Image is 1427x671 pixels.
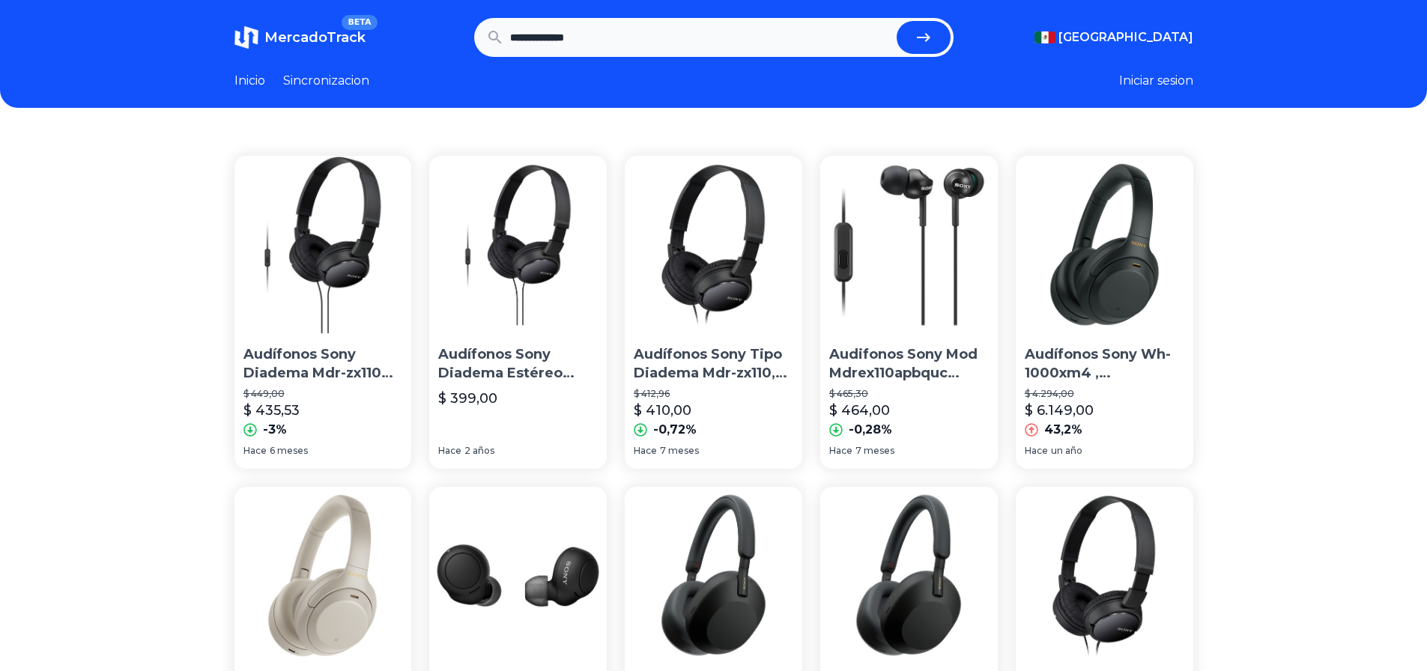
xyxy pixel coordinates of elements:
[234,72,265,90] a: Inicio
[438,345,598,383] p: Audífonos Sony Diadema Estéreo Manos Libres Mdr-zx110ap
[234,25,366,49] a: MercadoTrackBETA
[849,421,892,439] p: -0,28%
[1025,388,1184,400] p: $ 4.294,00
[820,156,998,333] img: Audifonos Sony Mod Mdrex110apbquc Negro
[625,156,802,333] img: Audífonos Sony Tipo Diadema Mdr-zx110, Color Negro
[1025,445,1048,457] span: Hace
[653,421,697,439] p: -0,72%
[243,345,403,383] p: Audífonos Sony Diadema Mdr-zx110 Ap Con Manos Libres
[342,15,377,30] span: BETA
[243,400,300,421] p: $ 435,53
[1119,72,1193,90] button: Iniciar sesion
[829,445,852,457] span: Hace
[634,400,691,421] p: $ 410,00
[829,388,989,400] p: $ 465,30
[660,445,699,457] span: 7 meses
[1058,28,1193,46] span: [GEOGRAPHIC_DATA]
[855,445,894,457] span: 7 meses
[829,400,890,421] p: $ 464,00
[429,156,607,333] img: Audífonos Sony Diadema Estéreo Manos Libres Mdr-zx110ap
[438,445,461,457] span: Hace
[829,345,989,383] p: Audifonos Sony Mod Mdrex110apbquc Negro
[625,156,802,469] a: Audífonos Sony Tipo Diadema Mdr-zx110, Color NegroAudífonos Sony Tipo Diadema Mdr-zx110, Color Ne...
[264,29,366,46] span: MercadoTrack
[234,25,258,49] img: MercadoTrack
[634,345,793,383] p: Audífonos Sony Tipo Diadema Mdr-zx110, Color Negro
[625,487,802,664] img: Audífonos Sony Inalámbricos, Wh-1000xm5 Color Negro
[243,445,267,457] span: Hace
[283,72,369,90] a: Sincronizacion
[234,487,412,664] img: Audífonos Inalámbricos Sony Wh-1000xm4, Color Silver
[820,487,998,664] img: Audífonos Sony Inalámbricos, Wh-1000xm5 Color Negro
[234,156,412,469] a: Audífonos Sony Diadema Mdr-zx110 Ap Con Manos LibresAudífonos Sony Diadema Mdr-zx110 Ap Con Manos...
[464,445,494,457] span: 2 años
[438,388,497,409] p: $ 399,00
[234,156,412,333] img: Audífonos Sony Diadema Mdr-zx110 Ap Con Manos Libres
[243,388,403,400] p: $ 449,00
[429,156,607,469] a: Audífonos Sony Diadema Estéreo Manos Libres Mdr-zx110apAudífonos Sony Diadema Estéreo Manos Libre...
[634,445,657,457] span: Hace
[1016,156,1193,469] a: Audífonos Sony Wh-1000xm4 , Inalámbricos Color NegroAudífonos Sony Wh-1000xm4 , Inalámbricos Colo...
[1034,28,1193,46] button: [GEOGRAPHIC_DATA]
[263,421,287,439] p: -3%
[820,156,998,469] a: Audifonos Sony Mod Mdrex110apbquc NegroAudifonos Sony Mod Mdrex110apbquc Negro$ 465,30$ 464,00-0,...
[1034,31,1055,43] img: Mexico
[1051,445,1082,457] span: un año
[270,445,308,457] span: 6 meses
[1044,421,1082,439] p: 43,2%
[1016,156,1193,333] img: Audífonos Sony Wh-1000xm4 , Inalámbricos Color Negro
[1016,487,1193,664] img: Audífonos Sony Tipo Diadema Mdr-zx110, Color Negro
[429,487,607,664] img: Audífonos Sony True Wireless Wf-c500, Color Negro
[634,388,793,400] p: $ 412,96
[1025,345,1184,383] p: Audífonos Sony Wh-1000xm4 , Inalámbricos Color Negro
[1025,400,1094,421] p: $ 6.149,00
